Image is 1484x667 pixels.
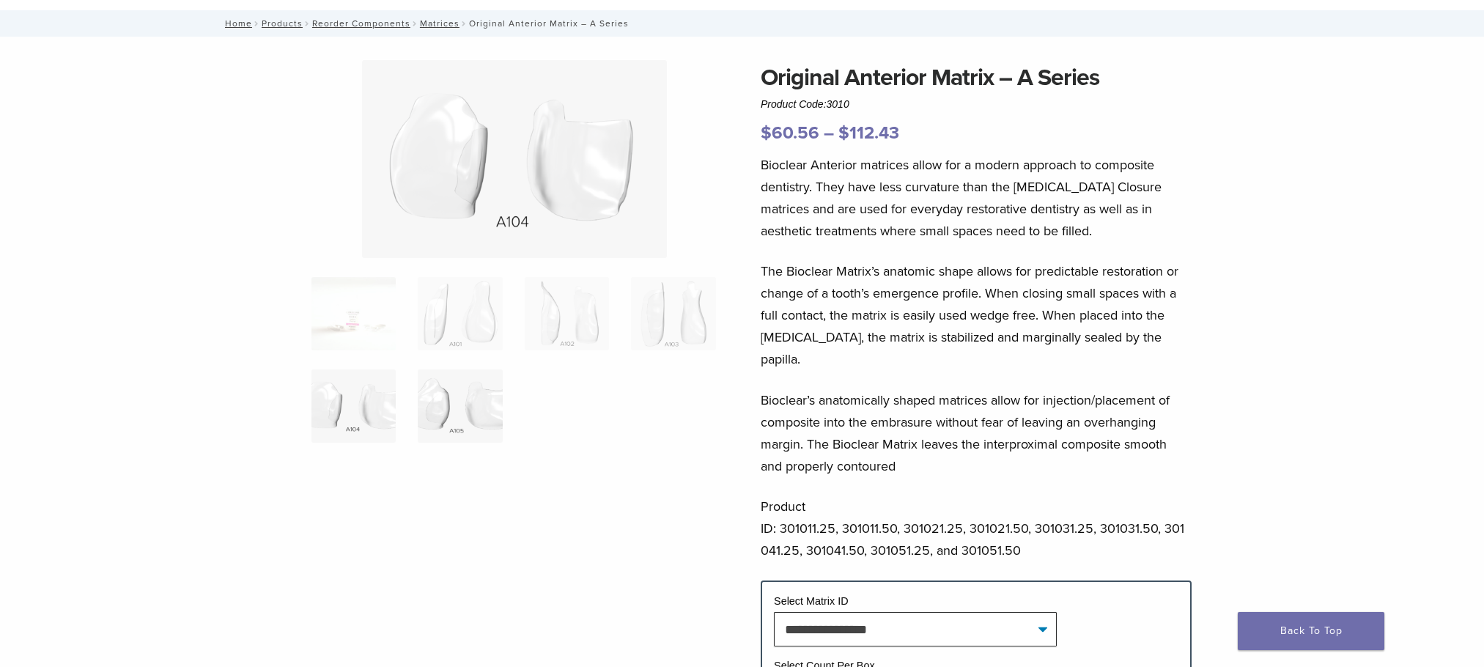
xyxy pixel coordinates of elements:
[418,369,502,443] img: Original Anterior Matrix - A Series - Image 6
[459,20,469,27] span: /
[774,595,849,607] label: Select Matrix ID
[761,122,819,144] bdi: 60.56
[311,369,396,443] img: Original Anterior Matrix - A Series - Image 5
[410,20,420,27] span: /
[824,122,834,144] span: –
[420,18,459,29] a: Matrices
[761,260,1192,370] p: The Bioclear Matrix’s anatomic shape allows for predictable restoration or change of a tooth’s em...
[312,18,410,29] a: Reorder Components
[1238,612,1384,650] a: Back To Top
[303,20,312,27] span: /
[761,98,849,110] span: Product Code:
[761,122,772,144] span: $
[418,277,502,350] img: Original Anterior Matrix - A Series - Image 2
[761,154,1192,242] p: Bioclear Anterior matrices allow for a modern approach to composite dentistry. They have less cur...
[362,60,667,258] img: Original Anterior Matrix - A Series - Image 5
[827,98,849,110] span: 3010
[525,277,609,350] img: Original Anterior Matrix - A Series - Image 3
[262,18,303,29] a: Products
[252,20,262,27] span: /
[838,122,849,144] span: $
[221,18,252,29] a: Home
[838,122,899,144] bdi: 112.43
[761,389,1192,477] p: Bioclear’s anatomically shaped matrices allow for injection/placement of composite into the embra...
[311,277,396,350] img: Anterior-Original-A-Series-Matrices-324x324.jpg
[215,10,1270,37] nav: Original Anterior Matrix – A Series
[631,277,715,350] img: Original Anterior Matrix - A Series - Image 4
[761,495,1192,561] p: Product ID: 301011.25, 301011.50, 301021.25, 301021.50, 301031.25, 301031.50, 301041.25, 301041.5...
[761,60,1192,95] h1: Original Anterior Matrix – A Series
